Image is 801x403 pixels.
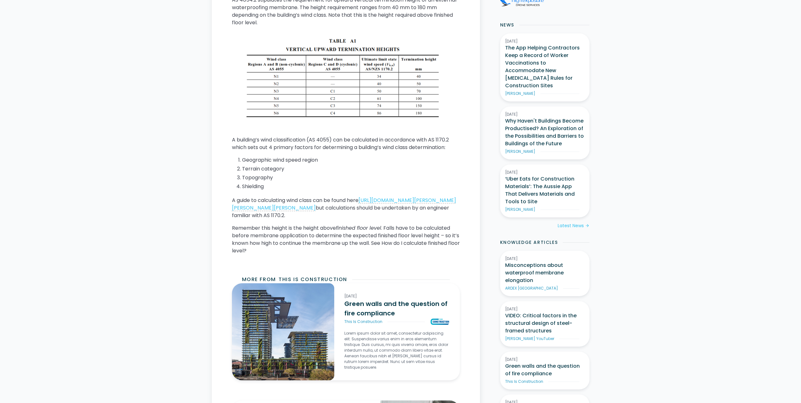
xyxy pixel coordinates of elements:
[500,22,514,28] h2: News
[232,197,460,219] p: A guide to calculating wind class can be found here but calculations should be undertaken by an e...
[505,357,584,362] div: [DATE]
[505,175,584,205] h3: ‘Uber Eats for Construction Materials’: The Aussie App That Delivers Materials and Tools to Site
[500,239,558,246] h2: Knowledge Articles
[505,285,558,291] div: ARDEX [GEOGRAPHIC_DATA]
[500,107,589,159] a: [DATE]Why Haven't Buildings Become Productised? An Exploration of the Possibilities and Barriers ...
[505,38,584,44] div: [DATE]
[242,156,460,164] li: Geographic wind speed region
[242,165,460,173] li: Terrain category
[505,336,554,342] div: [PERSON_NAME] YouTuber
[505,117,584,147] h3: Why Haven't Buildings Become Productised? An Exploration of the Possibilities and Barriers to Bui...
[558,222,584,229] div: Latest News
[344,331,449,370] p: Lorem ipsum dolor sit amet, consectetur adipiscing elit. Suspendisse varius enim in eros elementu...
[242,276,276,283] h2: More from
[232,197,456,211] a: [URL][DOMAIN_NAME][PERSON_NAME][PERSON_NAME][PERSON_NAME]
[500,352,589,389] a: [DATE]Green walls and the question of fire complianceThis Is Construction
[232,136,460,151] p: A building’s wind classification (AS 4055) can be calculated in accordance with AS 1170.2 which s...
[505,262,584,284] h3: Misconceptions about waterproof membrane elongation
[500,301,589,347] a: [DATE]VIDEO: Critical factors in the structural design of steel-framed structures[PERSON_NAME] Yo...
[505,362,584,377] h3: Green walls and the question of fire compliance
[242,174,460,181] li: Topography
[558,222,589,229] a: Latest Newsarrow_forward
[505,91,535,96] div: [PERSON_NAME]
[505,149,535,154] div: [PERSON_NAME]
[505,306,584,312] div: [DATE]
[505,170,584,175] div: [DATE]
[505,112,584,117] div: [DATE]
[344,299,449,318] h3: Green walls and the question of fire compliance
[500,251,589,296] a: [DATE]Misconceptions about waterproof membrane elongationARDEX [GEOGRAPHIC_DATA]
[505,379,543,384] div: This Is Construction
[232,283,335,380] img: Green walls and the question of fire compliance
[242,183,460,190] li: Shielding
[500,164,589,217] a: [DATE]‘Uber Eats for Construction Materials’: The Aussie App That Delivers Materials and Tools to...
[344,293,449,299] div: [DATE]
[505,44,584,89] h3: The App Helping Contractors Keep a Record of Worker Vaccinations to Accommodate New [MEDICAL_DATA...
[344,319,382,325] div: This Is Construction
[334,283,460,380] a: [DATE]Green walls and the question of fire complianceThis Is ConstructionGreen walls and the ques...
[505,256,584,262] div: [DATE]
[500,33,589,101] a: [DATE]The App Helping Contractors Keep a Record of Worker Vaccinations to Accommodate New [MEDICA...
[430,318,450,325] img: Green walls and the question of fire compliance
[336,224,381,232] em: finished floor level
[232,224,460,255] p: Remember this height is the height above . Falls have to be calculated before membrane applicatio...
[505,312,584,335] h3: VIDEO: Critical factors in the structural design of steel-framed structures
[505,207,535,212] div: [PERSON_NAME]
[279,276,347,283] h2: This Is Construction
[585,223,589,229] div: arrow_forward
